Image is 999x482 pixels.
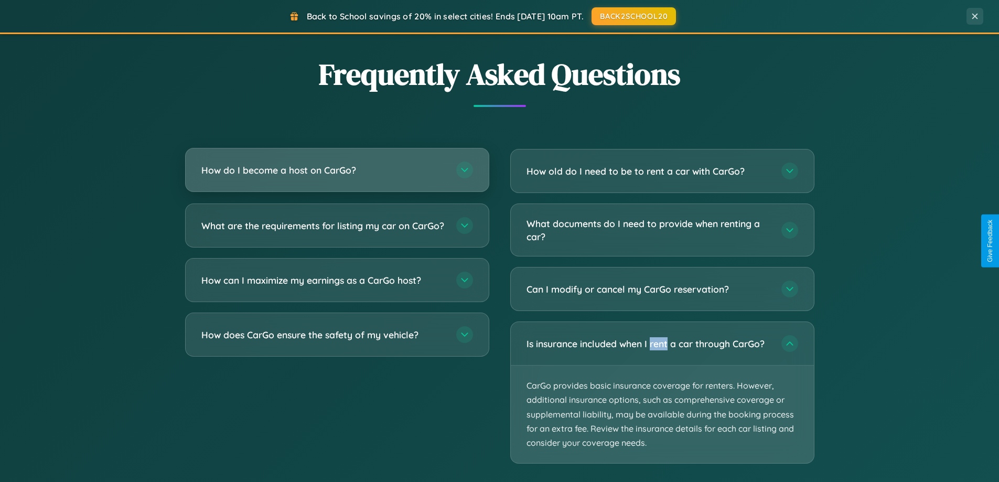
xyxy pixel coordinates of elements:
h3: Can I modify or cancel my CarGo reservation? [527,283,771,296]
h3: How old do I need to be to rent a car with CarGo? [527,165,771,178]
button: BACK2SCHOOL20 [592,7,676,25]
h3: What documents do I need to provide when renting a car? [527,217,771,243]
h2: Frequently Asked Questions [185,54,814,94]
p: CarGo provides basic insurance coverage for renters. However, additional insurance options, such ... [511,366,814,463]
h3: How do I become a host on CarGo? [201,164,446,177]
h3: Is insurance included when I rent a car through CarGo? [527,337,771,350]
span: Back to School savings of 20% in select cities! Ends [DATE] 10am PT. [307,11,584,22]
h3: What are the requirements for listing my car on CarGo? [201,219,446,232]
h3: How can I maximize my earnings as a CarGo host? [201,274,446,287]
h3: How does CarGo ensure the safety of my vehicle? [201,328,446,341]
div: Give Feedback [986,220,994,262]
